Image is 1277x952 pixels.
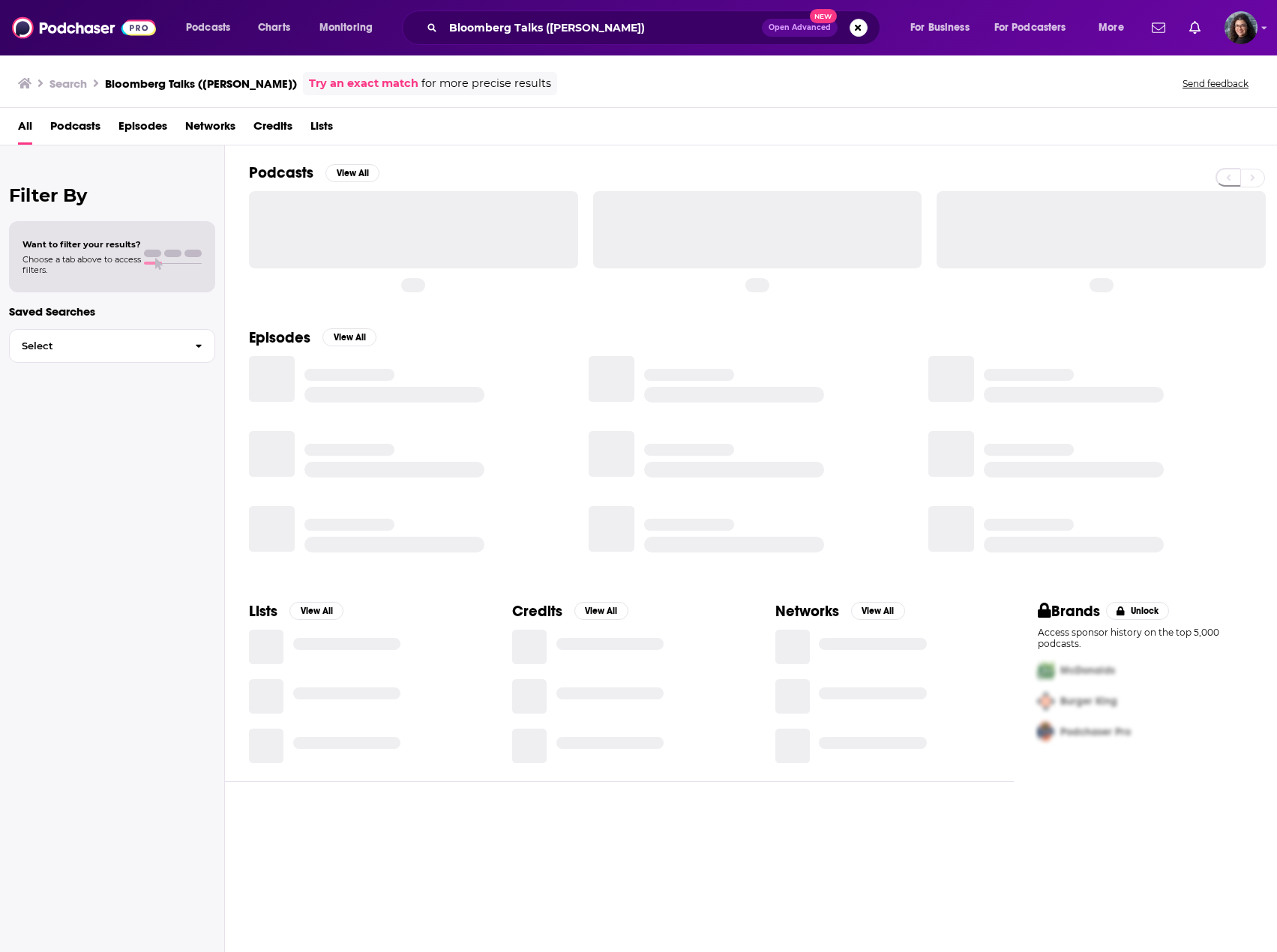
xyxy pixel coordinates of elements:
a: All [18,114,32,145]
span: Charts [258,17,290,38]
a: Show notifications dropdown [1183,15,1207,40]
img: Podchaser - Follow, Share and Rate Podcasts [12,13,156,42]
span: For Business [910,17,970,38]
h2: Brands [1038,602,1100,621]
button: Show profile menu [1225,11,1258,44]
a: PodcastsView All [249,163,379,182]
span: McDonalds [1060,664,1115,677]
a: CreditsView All [512,602,628,621]
button: Open AdvancedNew [762,19,838,37]
a: Try an exact match [309,75,418,92]
button: View All [851,602,905,620]
span: Logged in as SiobhanvanWyk [1225,11,1258,44]
a: Podcasts [50,114,100,145]
h2: Episodes [249,328,310,347]
h3: Bloomberg Talks ([PERSON_NAME]) [105,76,297,91]
a: NetworksView All [775,602,905,621]
button: open menu [900,16,988,40]
button: open menu [175,16,250,40]
span: Want to filter your results? [22,239,141,250]
button: View All [322,328,376,346]
a: ListsView All [249,602,343,621]
span: Monitoring [319,17,373,38]
p: Saved Searches [9,304,215,319]
span: Select [10,341,183,351]
a: Credits [253,114,292,145]
button: Send feedback [1178,77,1253,90]
a: Show notifications dropdown [1146,15,1171,40]
h2: Podcasts [249,163,313,182]
a: Lists [310,114,333,145]
p: Access sponsor history on the top 5,000 podcasts. [1038,627,1253,649]
span: More [1099,17,1124,38]
button: Unlock [1106,602,1170,620]
h2: Credits [512,602,562,621]
span: New [810,9,837,23]
button: open menu [309,16,392,40]
img: Third Pro Logo [1032,717,1060,747]
input: Search podcasts, credits, & more... [443,16,762,40]
button: View All [325,164,379,182]
img: First Pro Logo [1032,655,1060,686]
img: User Profile [1225,11,1258,44]
button: Select [9,329,215,363]
h2: Lists [249,602,277,621]
h2: Networks [775,602,839,621]
h2: Filter By [9,184,215,206]
a: Charts [248,16,299,40]
a: EpisodesView All [249,328,376,347]
button: open menu [985,16,1088,40]
span: for more precise results [421,75,551,92]
span: Podcasts [186,17,230,38]
button: View All [574,602,628,620]
span: For Podcasters [994,17,1066,38]
span: Burger King [1060,695,1117,708]
span: Open Advanced [769,24,831,31]
img: Second Pro Logo [1032,686,1060,717]
span: Choose a tab above to access filters. [22,254,141,275]
button: open menu [1088,16,1143,40]
h3: Search [49,76,87,91]
div: Search podcasts, credits, & more... [416,10,895,45]
span: Podchaser Pro [1060,726,1131,738]
a: Networks [185,114,235,145]
a: Episodes [118,114,167,145]
button: View All [289,602,343,620]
